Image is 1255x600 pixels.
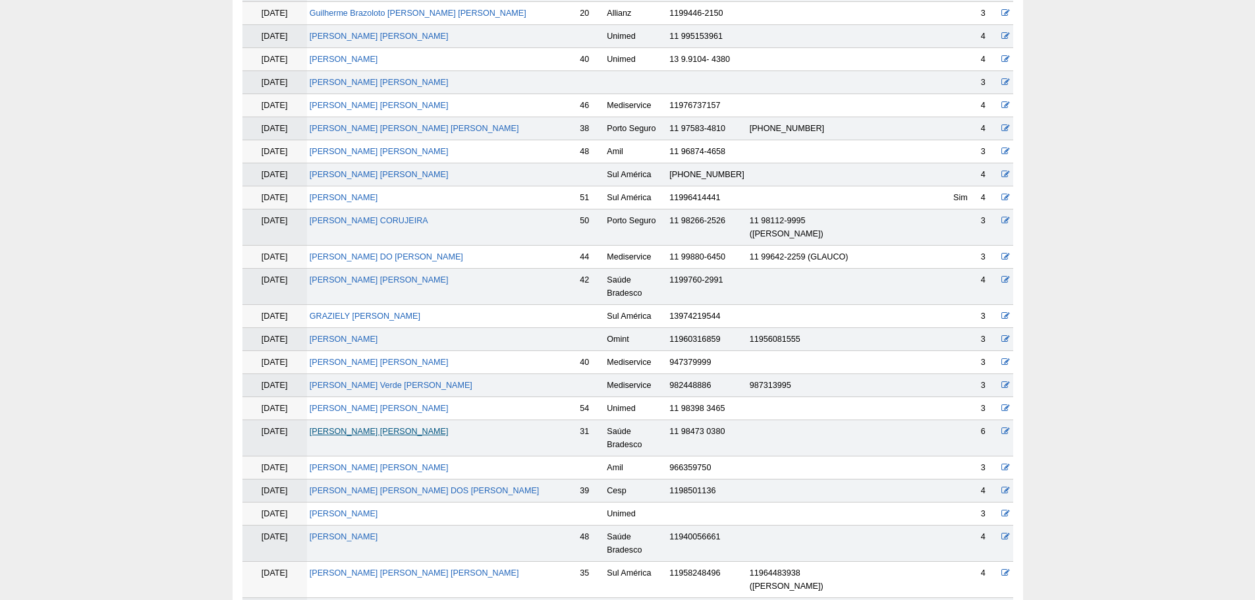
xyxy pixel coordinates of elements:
[577,269,604,305] td: 42
[242,140,307,163] td: [DATE]
[604,374,667,397] td: Mediservice
[667,562,746,598] td: 11958248496
[667,397,746,420] td: 11 98398 3465
[978,117,999,140] td: 4
[577,246,604,269] td: 44
[310,463,449,472] a: [PERSON_NAME] [PERSON_NAME]
[577,48,604,71] td: 40
[242,420,307,456] td: [DATE]
[747,246,871,269] td: 11 99642-2259 (GLAUCO)
[242,25,307,48] td: [DATE]
[577,140,604,163] td: 48
[978,2,999,25] td: 3
[604,503,667,526] td: Unimed
[604,328,667,351] td: Omint
[577,397,604,420] td: 54
[604,163,667,186] td: Sul América
[577,562,604,598] td: 35
[242,2,307,25] td: [DATE]
[667,420,746,456] td: 11 98473 0380
[667,140,746,163] td: 11 96874-4658
[577,526,604,562] td: 48
[978,48,999,71] td: 4
[978,71,999,94] td: 3
[667,186,746,209] td: 11996414441
[667,328,746,351] td: 11960316859
[667,209,746,246] td: 11 98266-2526
[747,374,871,397] td: 987313995
[978,374,999,397] td: 3
[604,2,667,25] td: Allianz
[667,94,746,117] td: 11976737157
[978,25,999,48] td: 4
[310,486,540,495] a: [PERSON_NAME] [PERSON_NAME] DOS [PERSON_NAME]
[310,78,449,87] a: [PERSON_NAME] [PERSON_NAME]
[604,456,667,479] td: Amil
[978,163,999,186] td: 4
[978,351,999,374] td: 3
[667,526,746,562] td: 11940056661
[978,503,999,526] td: 3
[747,209,871,246] td: 11 98112-9995 ([PERSON_NAME])
[310,101,449,110] a: [PERSON_NAME] [PERSON_NAME]
[310,509,378,518] a: [PERSON_NAME]
[604,25,667,48] td: Unimed
[667,479,746,503] td: 1198501136
[667,48,746,71] td: 13 9.9104- 4380
[242,163,307,186] td: [DATE]
[978,328,999,351] td: 3
[604,117,667,140] td: Porto Seguro
[667,25,746,48] td: 11 995153961
[242,479,307,503] td: [DATE]
[667,117,746,140] td: 11 97583-4810
[310,568,519,578] a: [PERSON_NAME] [PERSON_NAME] [PERSON_NAME]
[242,351,307,374] td: [DATE]
[577,420,604,456] td: 31
[978,526,999,562] td: 4
[978,246,999,269] td: 3
[242,328,307,351] td: [DATE]
[978,456,999,479] td: 3
[242,526,307,562] td: [DATE]
[242,246,307,269] td: [DATE]
[604,526,667,562] td: Saúde Bradesco
[242,94,307,117] td: [DATE]
[978,479,999,503] td: 4
[604,562,667,598] td: Sul América
[310,532,378,541] a: [PERSON_NAME]
[577,186,604,209] td: 51
[604,479,667,503] td: Cesp
[242,562,307,598] td: [DATE]
[604,140,667,163] td: Amil
[242,71,307,94] td: [DATE]
[242,305,307,328] td: [DATE]
[310,335,378,344] a: [PERSON_NAME]
[604,420,667,456] td: Saúde Bradesco
[667,269,746,305] td: 1199760-2991
[310,55,378,64] a: [PERSON_NAME]
[604,186,667,209] td: Sul América
[604,305,667,328] td: Sul América
[310,216,428,225] a: [PERSON_NAME] CORUJEIRA
[242,456,307,479] td: [DATE]
[667,305,746,328] td: 13974219544
[577,2,604,25] td: 20
[242,186,307,209] td: [DATE]
[577,351,604,374] td: 40
[242,209,307,246] td: [DATE]
[242,374,307,397] td: [DATE]
[310,275,449,285] a: [PERSON_NAME] [PERSON_NAME]
[978,269,999,305] td: 4
[577,94,604,117] td: 46
[310,358,449,367] a: [PERSON_NAME] [PERSON_NAME]
[667,246,746,269] td: 11 99880-6450
[667,374,746,397] td: 982448886
[604,269,667,305] td: Saúde Bradesco
[667,163,746,186] td: [PHONE_NUMBER]
[242,48,307,71] td: [DATE]
[577,479,604,503] td: 39
[310,381,472,390] a: [PERSON_NAME] Verde [PERSON_NAME]
[667,351,746,374] td: 947379999
[747,328,871,351] td: 11956081555
[604,48,667,71] td: Unimed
